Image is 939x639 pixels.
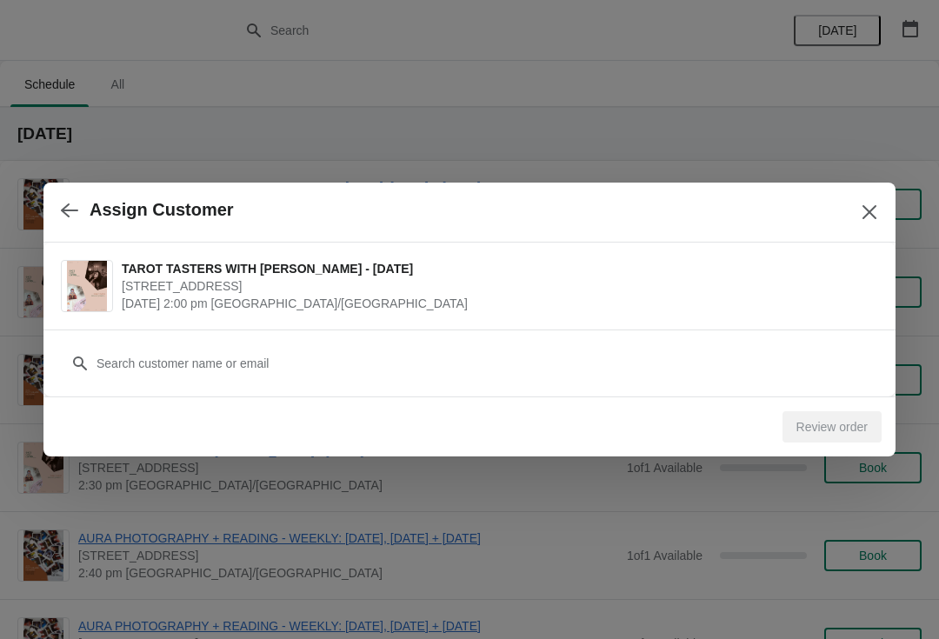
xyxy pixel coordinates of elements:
span: [STREET_ADDRESS] [122,277,869,295]
img: TAROT TASTERS WITH MEGAN - 19TH SEPTEMBER | 74 Broadway Market, London, UK | September 19 | 2:00 ... [67,261,107,311]
h2: Assign Customer [90,200,234,220]
input: Search customer name or email [96,348,878,379]
span: [DATE] 2:00 pm [GEOGRAPHIC_DATA]/[GEOGRAPHIC_DATA] [122,295,869,312]
span: TAROT TASTERS WITH [PERSON_NAME] - [DATE] [122,260,869,277]
button: Close [854,196,885,228]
